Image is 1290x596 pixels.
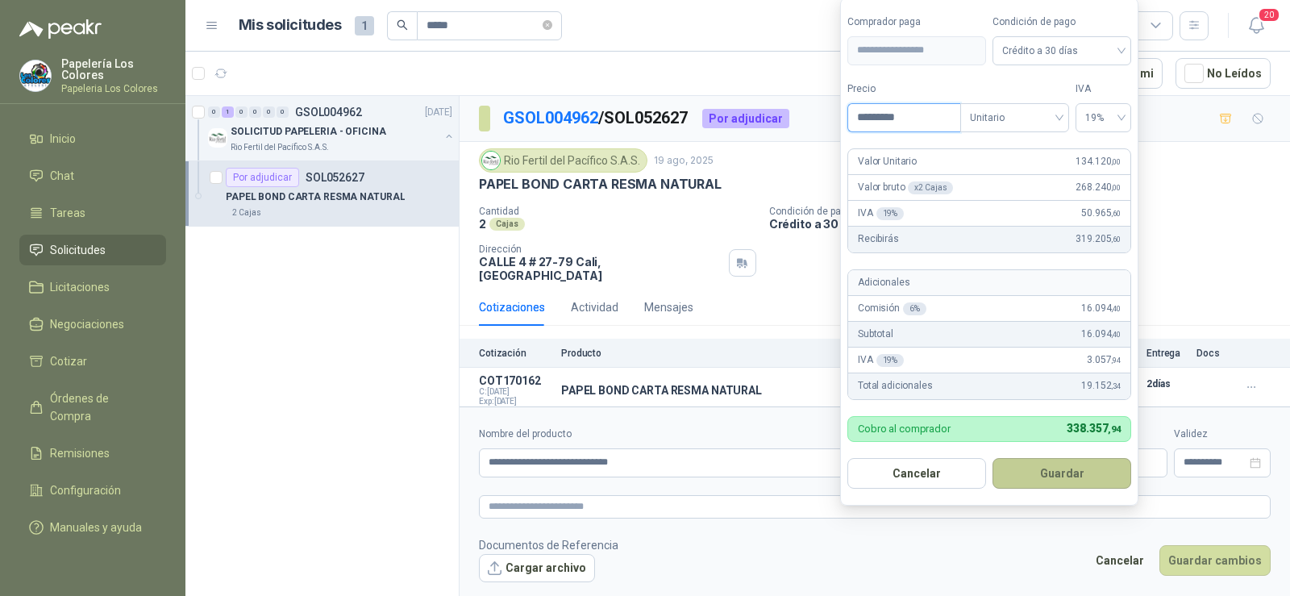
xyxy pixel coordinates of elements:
[847,81,960,97] label: Precio
[226,190,405,205] p: PAPEL BOND CARTA RESMA NATURAL
[249,106,261,118] div: 0
[231,141,329,154] p: Rio Fertil del Pacífico S.A.S.
[1111,157,1121,166] span: ,00
[858,206,904,221] p: IVA
[858,231,899,247] p: Recibirás
[295,106,362,118] p: GSOL004962
[50,315,124,333] span: Negociaciones
[61,58,166,81] p: Papelería Los Colores
[61,84,166,94] p: Papeleria Los Colores
[1111,356,1121,365] span: ,94
[222,106,234,118] div: 1
[479,536,618,554] p: Documentos de Referencia
[1076,81,1131,97] label: IVA
[644,298,693,316] div: Mensajes
[50,390,151,425] span: Órdenes de Compra
[479,255,722,282] p: CALLE 4 # 27-79 Cali , [GEOGRAPHIC_DATA]
[654,153,714,169] p: 19 ago, 2025
[231,124,386,140] p: SOLICITUD PAPELERIA - OFICINA
[479,374,551,387] p: COT170162
[1111,183,1121,192] span: ,00
[876,354,905,367] div: 19 %
[479,217,486,231] p: 2
[858,378,933,394] p: Total adicionales
[19,123,166,154] a: Inicio
[185,161,459,227] a: Por adjudicarSOL052627PAPEL BOND CARTA RESMA NATURAL2 Cajas
[503,106,689,131] p: / SOL052627
[479,554,595,583] button: Cargar archivo
[19,272,166,302] a: Licitaciones
[479,387,551,397] span: C: [DATE]
[479,298,545,316] div: Cotizaciones
[1002,39,1121,63] span: Crédito a 30 días
[50,352,87,370] span: Cotizar
[1108,424,1121,435] span: ,94
[1087,545,1153,576] button: Cancelar
[1146,374,1187,394] p: 2 días
[847,15,986,30] label: Comprador paga
[226,206,268,219] div: 2 Cajas
[397,19,408,31] span: search
[769,217,1284,231] p: Crédito a 30 días
[479,176,722,193] p: PAPEL BOND CARTA RESMA NATURAL
[489,218,525,231] div: Cajas
[479,148,647,173] div: Rio Fertil del Pacífico S.A.S.
[306,172,364,183] p: SOL052627
[19,235,166,265] a: Solicitudes
[235,106,248,118] div: 0
[1087,352,1121,368] span: 3.057
[479,427,943,442] label: Nombre del producto
[479,206,756,217] p: Cantidad
[1146,348,1187,359] p: Entrega
[858,352,904,368] p: IVA
[1196,348,1229,359] p: Docs
[19,198,166,228] a: Tareas
[561,348,980,359] p: Producto
[1081,378,1121,394] span: 19.152
[543,18,552,33] span: close-circle
[355,16,374,35] span: 1
[503,108,598,127] a: GSOL004962
[50,444,110,462] span: Remisiones
[858,327,893,342] p: Subtotal
[970,106,1059,130] span: Unitario
[19,475,166,506] a: Configuración
[50,167,74,185] span: Chat
[50,130,76,148] span: Inicio
[19,438,166,469] a: Remisiones
[858,275,909,290] p: Adicionales
[263,106,275,118] div: 0
[571,298,618,316] div: Actividad
[1076,180,1121,195] span: 268.240
[19,346,166,377] a: Cotizar
[1076,231,1121,247] span: 319.205
[425,105,452,120] p: [DATE]
[208,128,227,148] img: Company Logo
[1111,209,1121,218] span: ,60
[876,207,905,220] div: 19 %
[858,301,926,316] p: Comisión
[1111,330,1121,339] span: ,40
[19,309,166,340] a: Negociaciones
[226,168,299,187] div: Por adjudicar
[1159,545,1271,576] button: Guardar cambios
[561,384,762,397] p: PAPEL BOND CARTA RESMA NATURAL
[1081,206,1121,221] span: 50.965
[702,109,789,128] div: Por adjudicar
[903,302,926,315] div: 6 %
[992,15,1131,30] label: Condición de pago
[543,20,552,30] span: close-circle
[1111,381,1121,390] span: ,34
[1111,235,1121,244] span: ,60
[19,19,102,39] img: Logo peakr
[277,106,289,118] div: 0
[50,278,110,296] span: Licitaciones
[208,102,456,154] a: 0 1 0 0 0 0 GSOL004962[DATE] Company LogoSOLICITUD PAPELERIA - OFICINARio Fertil del Pacífico S.A.S.
[19,160,166,191] a: Chat
[208,106,220,118] div: 0
[482,152,500,169] img: Company Logo
[1174,427,1271,442] label: Validez
[992,458,1131,489] button: Guardar
[769,206,1284,217] p: Condición de pago
[479,244,722,255] p: Dirección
